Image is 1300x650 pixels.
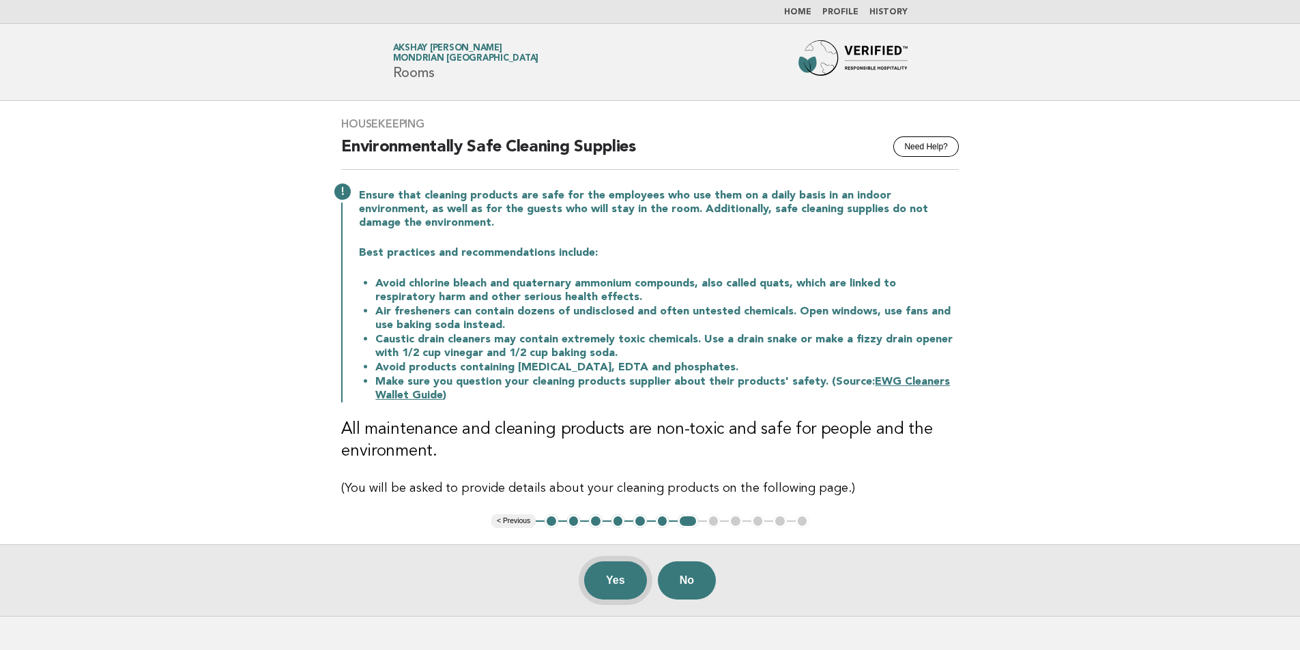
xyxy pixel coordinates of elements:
h3: All maintenance and cleaning products are non-toxic and safe for people and the environment. [341,419,959,462]
img: Forbes Travel Guide [798,40,908,84]
h3: Housekeeping [341,117,959,131]
p: (You will be asked to provide details about your cleaning products on the following page.) [341,479,959,498]
li: Make sure you question your cleaning products supplier about their products' safety. (Source: ) [375,374,959,402]
button: 7 [678,514,697,528]
p: Ensure that cleaning products are safe for the employees who use them on a daily basis in an indo... [359,189,959,230]
button: No [658,561,716,600]
button: < Previous [491,514,536,528]
span: Mondrian [GEOGRAPHIC_DATA] [393,55,539,63]
a: Profile [822,8,858,16]
button: 1 [545,514,558,528]
li: Avoid chlorine bleach and quaternary ammonium compounds, also called quats, which are linked to r... [375,276,959,304]
h2: Environmentally Safe Cleaning Supplies [341,136,959,170]
li: Caustic drain cleaners may contain extremely toxic chemicals. Use a drain snake or make a fizzy d... [375,332,959,360]
button: 4 [611,514,625,528]
p: Best practices and recommendations include: [359,246,959,260]
button: 2 [567,514,581,528]
li: Avoid products containing [MEDICAL_DATA], EDTA and phosphates. [375,360,959,374]
h1: Rooms [393,44,539,80]
button: 5 [633,514,647,528]
button: Need Help? [893,136,958,157]
a: History [869,8,908,16]
a: Home [784,8,811,16]
li: Air fresheners can contain dozens of undisclosed and often untested chemicals. Open windows, use ... [375,304,959,332]
button: 6 [656,514,669,528]
a: Akshay [PERSON_NAME]Mondrian [GEOGRAPHIC_DATA] [393,44,539,63]
button: 3 [589,514,603,528]
button: Yes [584,561,647,600]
